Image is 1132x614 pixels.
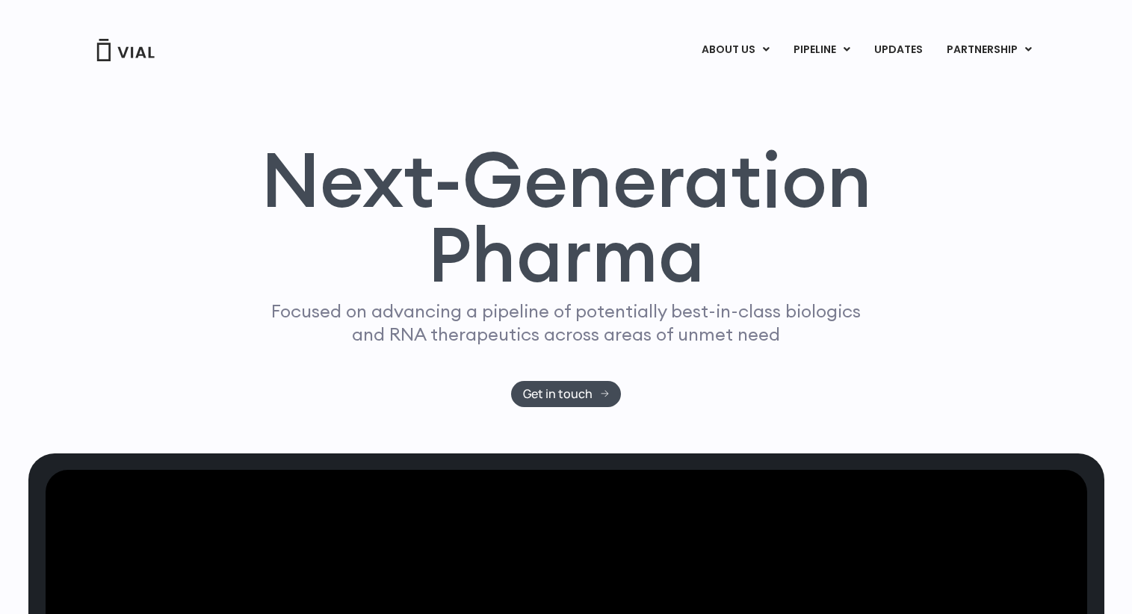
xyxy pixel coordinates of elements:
h1: Next-Generation Pharma [243,142,890,293]
span: Get in touch [523,388,593,400]
a: PARTNERSHIPMenu Toggle [935,37,1044,63]
a: Get in touch [511,381,621,407]
a: UPDATES [862,37,934,63]
a: PIPELINEMenu Toggle [782,37,862,63]
img: Vial Logo [96,39,155,61]
a: ABOUT USMenu Toggle [690,37,781,63]
p: Focused on advancing a pipeline of potentially best-in-class biologics and RNA therapeutics acros... [265,300,867,346]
